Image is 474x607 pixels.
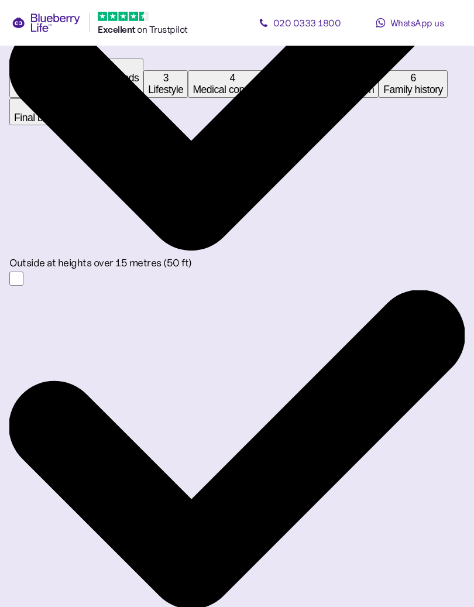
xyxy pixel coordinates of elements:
[390,17,444,29] span: WhatsApp us
[247,11,352,35] a: 020 0333 1800
[273,17,341,29] span: 020 0333 1800
[137,23,188,35] span: on Trustpilot
[98,24,137,35] span: Excellent ️
[357,11,462,35] a: WhatsApp us
[9,256,192,269] label: Outside at heights over 15 metres (50 ft)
